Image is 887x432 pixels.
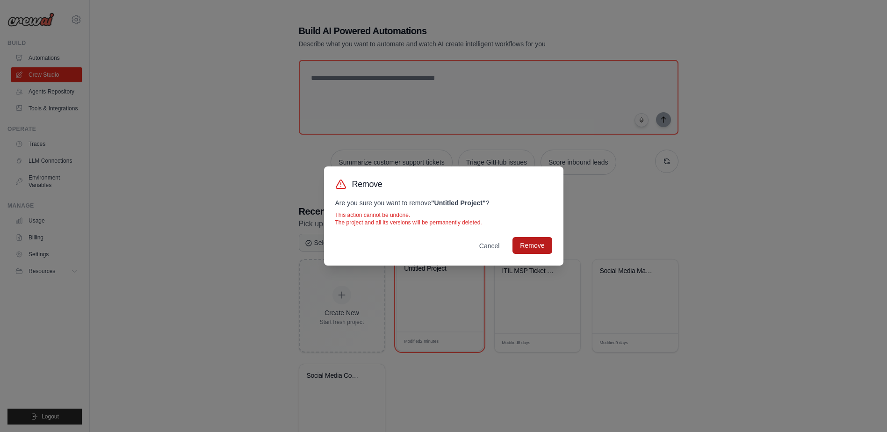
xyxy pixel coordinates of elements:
button: Remove [512,237,552,254]
p: The project and all its versions will be permanently deleted. [335,219,552,226]
p: This action cannot be undone. [335,211,552,219]
p: Are you sure you want to remove ? [335,198,552,208]
button: Cancel [472,238,507,254]
strong: " Untitled Project " [431,199,486,207]
h3: Remove [352,178,382,191]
